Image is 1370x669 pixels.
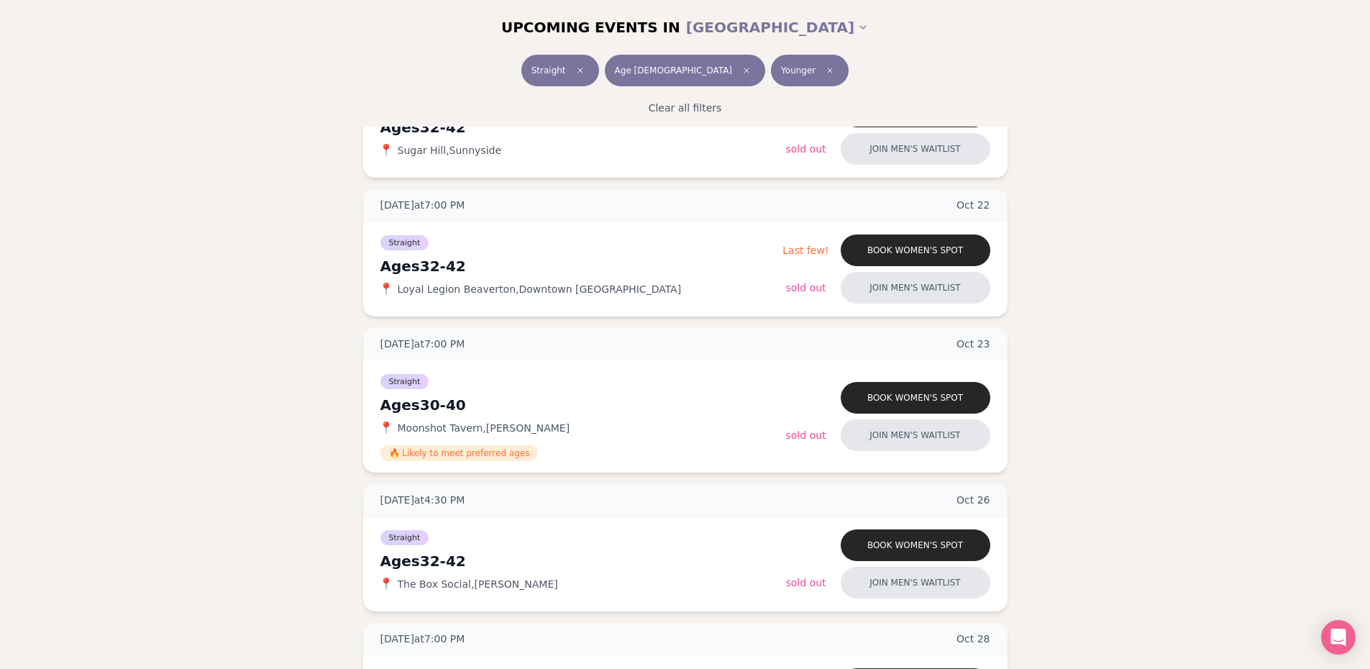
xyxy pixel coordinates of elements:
button: Book women's spot [841,235,990,266]
button: Book women's spot [841,529,990,561]
span: Clear event type filter [572,62,589,79]
span: [DATE] at 7:00 PM [380,632,465,646]
span: Oct 28 [956,632,990,646]
span: [DATE] at 7:00 PM [380,337,465,351]
span: Oct 26 [956,493,990,507]
div: Ages 32-42 [380,117,786,137]
button: Clear all filters [640,92,731,124]
span: UPCOMING EVENTS IN [501,17,680,37]
span: Straight [531,65,566,76]
button: Age [DEMOGRAPHIC_DATA]Clear age [605,55,765,86]
span: Loyal Legion Beaverton , Downtown [GEOGRAPHIC_DATA] [398,282,682,296]
span: Sold Out [786,282,826,293]
button: Join men's waitlist [841,133,990,165]
div: Ages 32-42 [380,256,783,276]
span: Moonshot Tavern , [PERSON_NAME] [398,421,570,435]
span: Straight [380,235,429,250]
span: Sold Out [786,143,826,155]
div: Ages 30-40 [380,395,786,415]
span: Age [DEMOGRAPHIC_DATA] [615,65,732,76]
span: Sold Out [786,577,826,588]
button: Join men's waitlist [841,272,990,304]
span: Oct 22 [956,198,990,212]
span: 📍 [380,283,392,295]
span: 📍 [380,578,392,590]
button: YoungerClear preference [771,55,849,86]
span: [DATE] at 7:00 PM [380,198,465,212]
button: Join men's waitlist [841,419,990,451]
button: Join men's waitlist [841,567,990,599]
span: Sugar Hill , Sunnyside [398,143,502,158]
span: 📍 [380,145,392,156]
button: [GEOGRAPHIC_DATA] [686,12,869,43]
span: Younger [781,65,816,76]
div: Ages 32-42 [380,551,786,571]
button: StraightClear event type filter [521,55,599,86]
span: 🔥 Likely to meet preferred ages [380,445,539,461]
span: 📍 [380,422,392,434]
span: Clear preference [821,62,839,79]
span: Last few! [782,245,828,256]
span: [DATE] at 4:30 PM [380,493,465,507]
span: Straight [380,374,429,389]
span: Sold Out [786,429,826,441]
button: Book women's spot [841,382,990,414]
div: Open Intercom Messenger [1321,620,1356,655]
span: Straight [380,530,429,545]
span: Clear age [738,62,755,79]
span: Oct 23 [956,337,990,351]
span: The Box Social , [PERSON_NAME] [398,577,558,591]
